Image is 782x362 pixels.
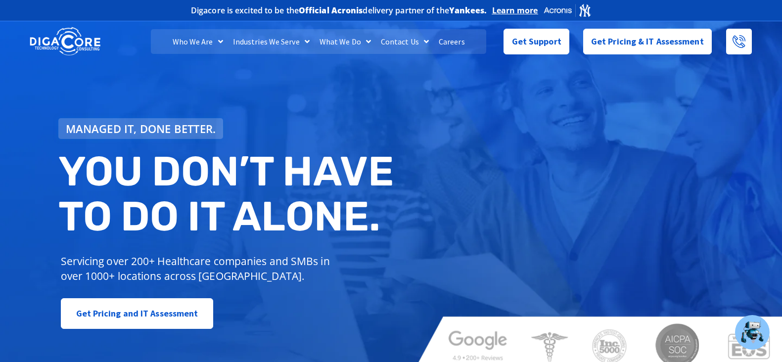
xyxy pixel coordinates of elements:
b: Yankees. [449,5,487,16]
span: Get Support [512,32,561,51]
a: Contact Us [376,29,434,54]
span: Managed IT, done better. [66,123,216,134]
span: Get Pricing and IT Assessment [76,304,198,323]
a: Managed IT, done better. [58,118,224,139]
p: Servicing over 200+ Healthcare companies and SMBs in over 1000+ locations across [GEOGRAPHIC_DATA]. [61,254,337,283]
b: Official Acronis [299,5,363,16]
a: Careers [434,29,470,54]
nav: Menu [151,29,486,54]
img: DigaCore Technology Consulting [30,26,100,57]
img: Acronis [543,3,592,17]
a: Who We Are [168,29,228,54]
a: Get Pricing and IT Assessment [61,298,214,329]
a: Industries We Serve [228,29,315,54]
a: Get Pricing & IT Assessment [583,29,712,54]
h2: Digacore is excited to be the delivery partner of the [191,6,487,14]
a: What We Do [315,29,376,54]
span: Get Pricing & IT Assessment [591,32,704,51]
h2: You don’t have to do IT alone. [58,149,399,239]
a: Get Support [504,29,569,54]
a: Learn more [492,5,538,15]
